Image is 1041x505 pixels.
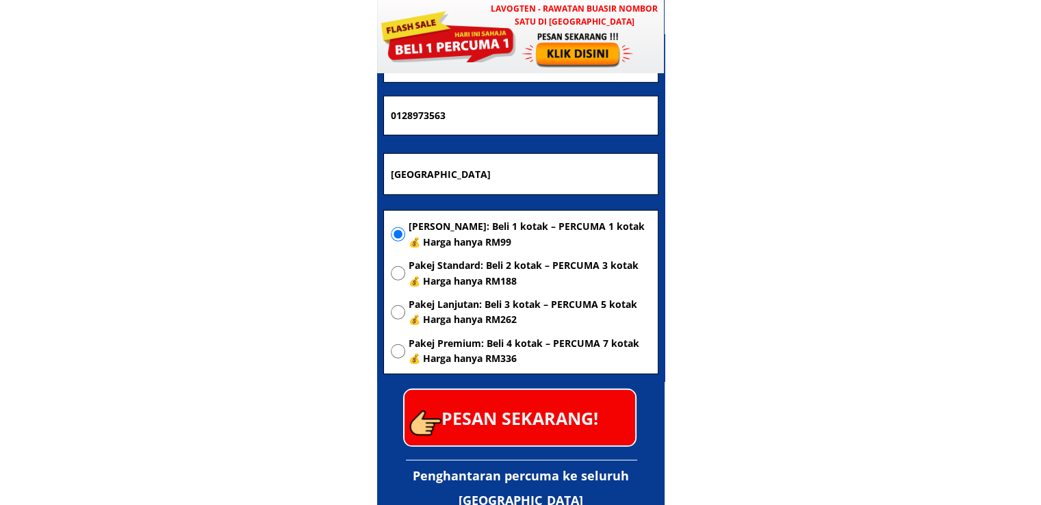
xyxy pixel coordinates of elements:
[485,2,664,28] h3: LAVOGTEN - Rawatan Buasir Nombor Satu di [GEOGRAPHIC_DATA]
[387,96,654,135] input: Nombor Telefon Bimbit
[409,219,651,250] span: [PERSON_NAME]: Beli 1 kotak – PERCUMA 1 kotak 💰 Harga hanya RM99
[409,336,651,367] span: Pakej Premium: Beli 4 kotak – PERCUMA 7 kotak 💰 Harga hanya RM336
[409,258,651,289] span: Pakej Standard: Beli 2 kotak – PERCUMA 3 kotak 💰 Harga hanya RM188
[387,154,654,195] input: Alamat
[404,390,635,445] p: PESAN SEKARANG!
[409,297,651,328] span: Pakej Lanjutan: Beli 3 kotak – PERCUMA 5 kotak 💰 Harga hanya RM262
